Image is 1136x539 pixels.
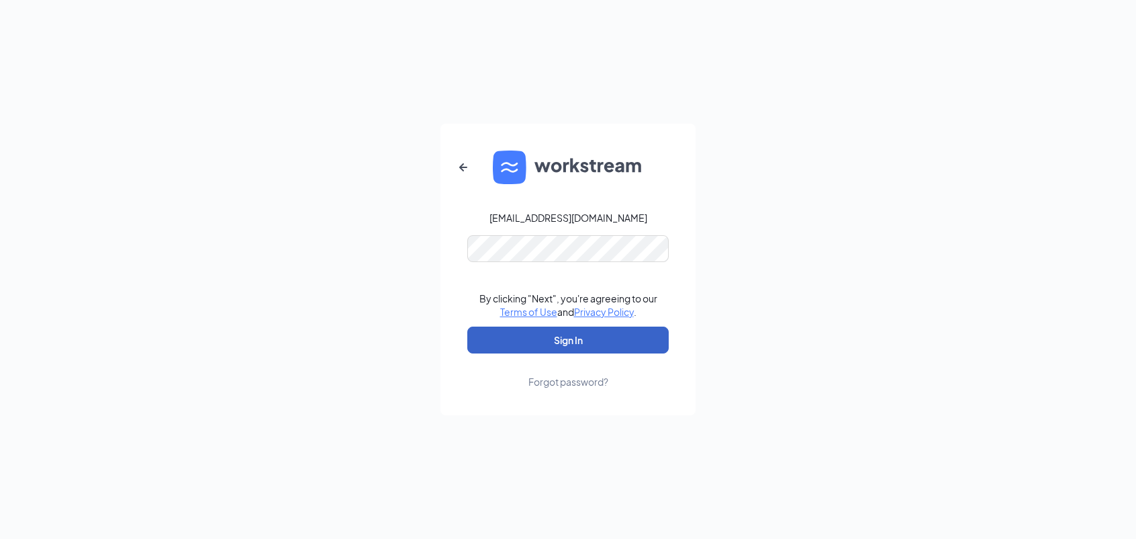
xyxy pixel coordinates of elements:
img: WS logo and Workstream text [493,151,643,184]
div: Forgot password? [528,375,608,388]
a: Forgot password? [528,354,608,388]
button: Sign In [467,327,669,354]
div: By clicking "Next", you're agreeing to our and . [479,292,657,319]
div: [EMAIL_ADDRESS][DOMAIN_NAME] [489,211,647,224]
a: Terms of Use [500,306,557,318]
a: Privacy Policy [574,306,634,318]
button: ArrowLeftNew [447,151,479,183]
svg: ArrowLeftNew [455,159,471,175]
